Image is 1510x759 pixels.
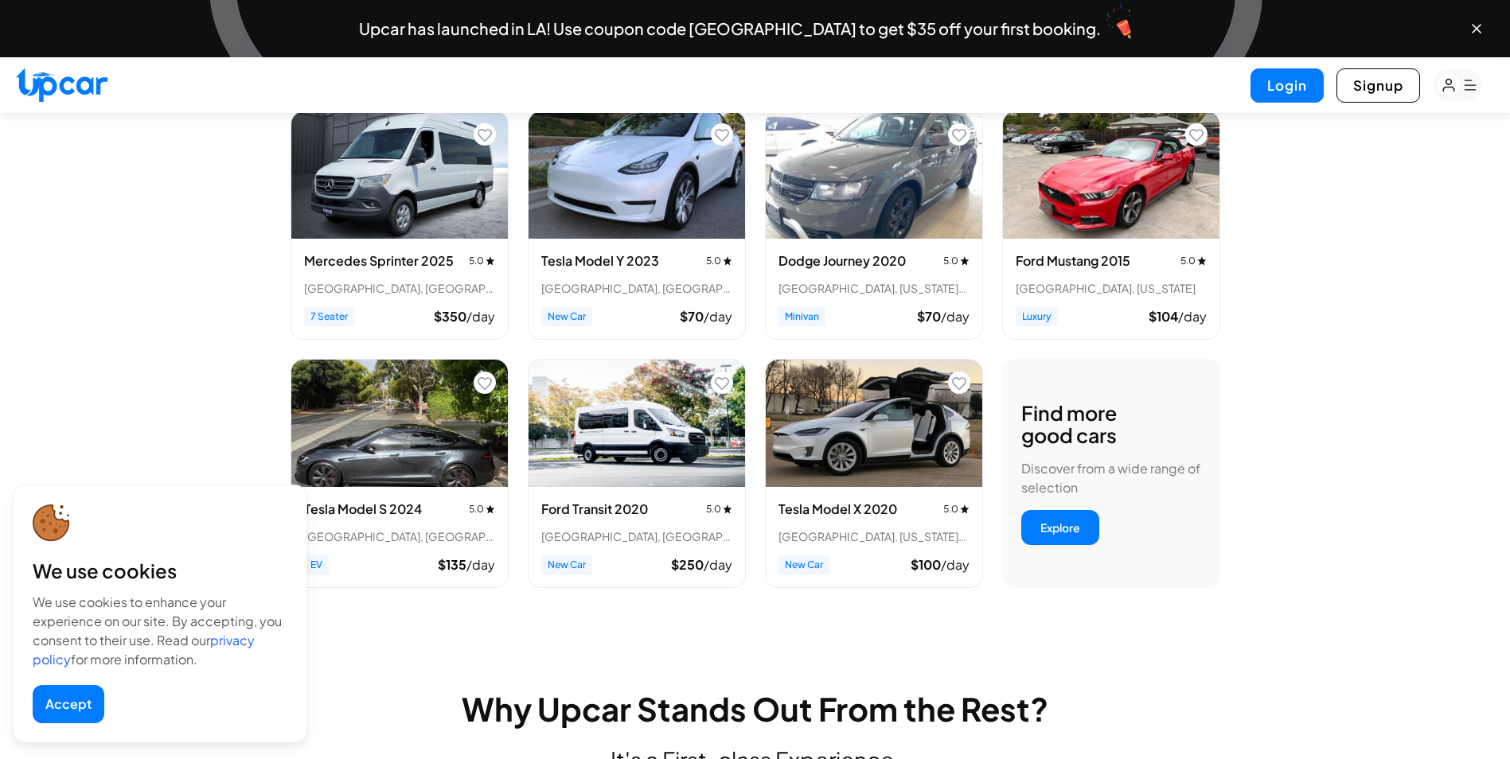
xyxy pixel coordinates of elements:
[711,123,733,146] button: Add to favorites
[1197,256,1207,265] img: star
[1180,255,1207,267] span: 5.0
[766,111,982,239] img: Dodge Journey 2020
[704,556,732,573] span: /day
[911,556,941,573] span: $ 100
[474,123,496,146] button: Add to favorites
[1003,111,1219,239] img: Ford Mustang 2015
[291,359,509,588] div: View details for Tesla Model S 2024
[948,123,970,146] button: Add to favorites
[766,360,982,487] img: Tesla Model X 2020
[778,280,970,296] div: [GEOGRAPHIC_DATA], [US_STATE] • 1 trips
[434,308,466,325] span: $ 350
[941,308,970,325] span: /day
[486,504,495,513] img: star
[765,359,983,588] div: View details for Tesla Model X 2020
[304,555,329,574] span: EV
[671,556,704,573] span: $ 250
[486,256,495,265] img: star
[943,255,970,267] span: 5.0
[1149,308,1178,325] span: $ 104
[1469,21,1485,37] button: Close banner
[33,558,287,583] div: We use cookies
[1016,251,1130,271] h3: Ford Mustang 2015
[723,256,732,265] img: star
[960,504,970,513] img: star
[1251,68,1324,103] button: Login
[706,503,732,516] span: 5.0
[1185,123,1208,146] button: Add to favorites
[941,556,970,573] span: /day
[778,555,829,574] span: New Car
[541,307,592,326] span: New Car
[291,690,1220,728] h2: Why Upcar Stands Out From the Rest?
[541,528,732,544] div: [GEOGRAPHIC_DATA], [GEOGRAPHIC_DATA]
[541,555,592,574] span: New Car
[466,308,495,325] span: /day
[960,256,970,265] img: star
[304,307,354,326] span: 7 Seater
[723,504,732,513] img: star
[1021,402,1117,446] h3: Find more good cars
[1021,510,1099,545] button: Explore
[33,685,104,723] button: Accept
[528,359,746,588] div: View details for Ford Transit 2020
[680,308,704,325] span: $ 70
[917,308,941,325] span: $ 70
[1016,280,1207,296] div: [GEOGRAPHIC_DATA], [US_STATE]
[474,372,496,394] button: Add to favorites
[438,556,466,573] span: $ 135
[529,111,745,239] img: Tesla Model Y 2023
[1002,111,1220,340] div: View details for Ford Mustang 2015
[291,111,509,340] div: View details for Mercedes Sprinter 2025
[948,372,970,394] button: Add to favorites
[704,308,732,325] span: /day
[541,251,659,271] h3: Tesla Model Y 2023
[778,500,897,519] h3: Tesla Model X 2020
[16,68,107,102] img: Upcar Logo
[304,280,495,296] div: [GEOGRAPHIC_DATA], [GEOGRAPHIC_DATA]
[291,111,508,239] img: Mercedes Sprinter 2025
[778,528,970,544] div: [GEOGRAPHIC_DATA], [US_STATE] • 1 trips
[1021,459,1201,497] p: Discover from a wide range of selection
[778,251,906,271] h3: Dodge Journey 2020
[541,500,648,519] h3: Ford Transit 2020
[359,21,1101,37] span: Upcar has launched in LA! Use coupon code [GEOGRAPHIC_DATA] to get $35 off your first booking.
[541,280,732,296] div: [GEOGRAPHIC_DATA], [GEOGRAPHIC_DATA]
[304,500,422,519] h3: Tesla Model S 2024
[1336,68,1420,103] button: Signup
[1016,307,1058,326] span: Luxury
[291,360,508,487] img: Tesla Model S 2024
[33,504,70,542] img: cookie-icon.svg
[304,251,454,271] h3: Mercedes Sprinter 2025
[529,360,745,487] img: Ford Transit 2020
[469,255,495,267] span: 5.0
[33,593,287,669] div: We use cookies to enhance your experience on our site. By accepting, you consent to their use. Re...
[466,556,495,573] span: /day
[304,528,495,544] div: [GEOGRAPHIC_DATA], [GEOGRAPHIC_DATA]
[711,372,733,394] button: Add to favorites
[469,503,495,516] span: 5.0
[706,255,732,267] span: 5.0
[528,111,746,340] div: View details for Tesla Model Y 2023
[765,111,983,340] div: View details for Dodge Journey 2020
[778,307,825,326] span: Minivan
[943,503,970,516] span: 5.0
[1178,308,1207,325] span: /day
